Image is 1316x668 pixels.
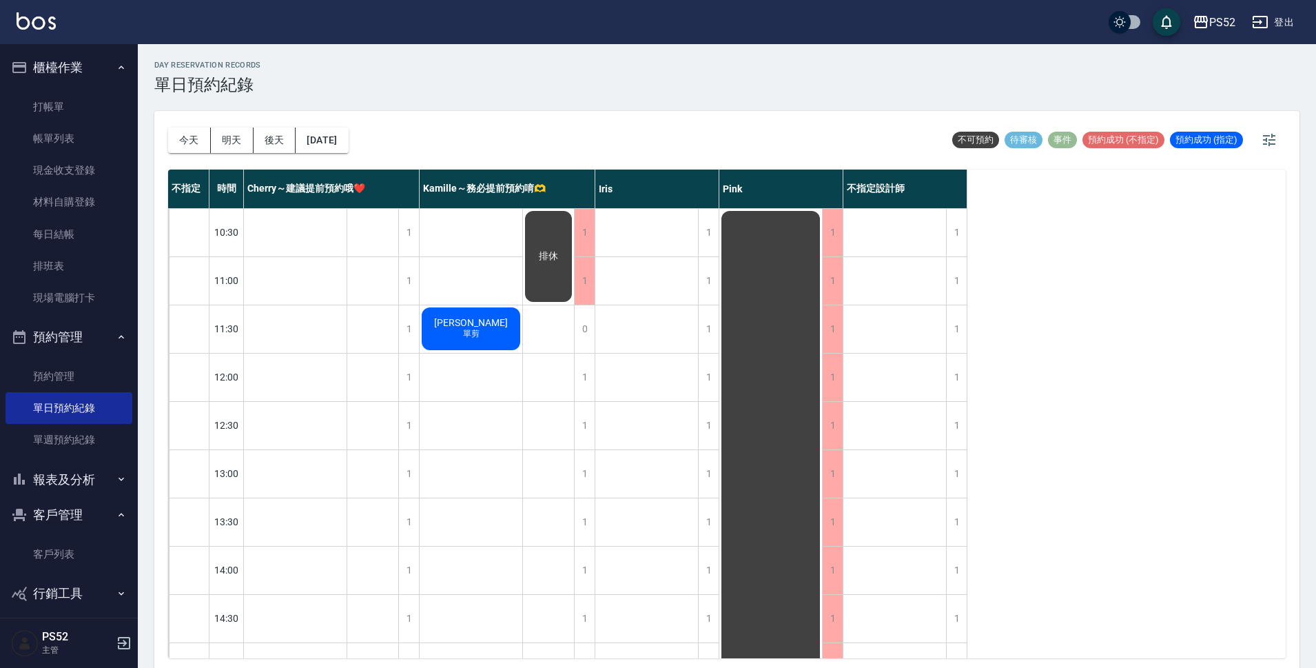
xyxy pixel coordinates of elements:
[843,170,967,208] div: 不指定設計師
[698,354,719,401] div: 1
[946,402,967,449] div: 1
[946,547,967,594] div: 1
[698,498,719,546] div: 1
[168,128,211,153] button: 今天
[168,170,209,208] div: 不指定
[822,402,843,449] div: 1
[6,50,132,85] button: 櫃檯作業
[698,257,719,305] div: 1
[460,328,482,340] span: 單剪
[209,546,244,594] div: 14:00
[398,498,419,546] div: 1
[574,498,595,546] div: 1
[154,75,261,94] h3: 單日預約紀錄
[209,208,244,256] div: 10:30
[574,257,595,305] div: 1
[6,123,132,154] a: 帳單列表
[398,450,419,498] div: 1
[946,305,967,353] div: 1
[17,12,56,30] img: Logo
[431,317,511,328] span: [PERSON_NAME]
[946,257,967,305] div: 1
[6,319,132,355] button: 預約管理
[209,353,244,401] div: 12:00
[244,170,420,208] div: Cherry～建議提前預約哦❤️
[946,450,967,498] div: 1
[595,170,719,208] div: Iris
[154,61,261,70] h2: day Reservation records
[6,91,132,123] a: 打帳單
[1187,8,1241,37] button: PS52
[398,257,419,305] div: 1
[946,595,967,642] div: 1
[296,128,348,153] button: [DATE]
[398,402,419,449] div: 1
[574,450,595,498] div: 1
[398,354,419,401] div: 1
[698,547,719,594] div: 1
[6,462,132,498] button: 報表及分析
[946,354,967,401] div: 1
[6,154,132,186] a: 現金收支登錄
[1246,10,1299,35] button: 登出
[6,392,132,424] a: 單日預約紀錄
[6,361,132,392] a: 預約管理
[822,209,843,256] div: 1
[574,595,595,642] div: 1
[209,401,244,449] div: 12:30
[698,402,719,449] div: 1
[822,354,843,401] div: 1
[574,402,595,449] div: 1
[822,595,843,642] div: 1
[946,498,967,546] div: 1
[1170,134,1243,146] span: 預約成功 (指定)
[211,128,254,153] button: 明天
[420,170,595,208] div: Kamille～務必提前預約唷🫶
[6,424,132,456] a: 單週預約紀錄
[822,257,843,305] div: 1
[574,547,595,594] div: 1
[398,305,419,353] div: 1
[209,594,244,642] div: 14:30
[42,630,112,644] h5: PS52
[209,305,244,353] div: 11:30
[209,170,244,208] div: 時間
[209,449,244,498] div: 13:00
[698,305,719,353] div: 1
[6,538,132,570] a: 客戶列表
[398,209,419,256] div: 1
[698,209,719,256] div: 1
[1005,134,1042,146] span: 待審核
[1153,8,1180,36] button: save
[6,497,132,533] button: 客戶管理
[6,219,132,250] a: 每日結帳
[209,498,244,546] div: 13:30
[1209,14,1235,31] div: PS52
[398,547,419,594] div: 1
[6,250,132,282] a: 排班表
[574,305,595,353] div: 0
[6,282,132,314] a: 現場電腦打卡
[398,595,419,642] div: 1
[574,354,595,401] div: 1
[11,629,39,657] img: Person
[1082,134,1164,146] span: 預約成功 (不指定)
[952,134,999,146] span: 不可預約
[698,450,719,498] div: 1
[209,256,244,305] div: 11:00
[42,644,112,656] p: 主管
[946,209,967,256] div: 1
[254,128,296,153] button: 後天
[822,450,843,498] div: 1
[6,576,132,611] button: 行銷工具
[822,305,843,353] div: 1
[698,595,719,642] div: 1
[574,209,595,256] div: 1
[822,498,843,546] div: 1
[536,250,561,263] span: 排休
[822,547,843,594] div: 1
[6,186,132,218] a: 材料自購登錄
[719,170,843,208] div: Pink
[1048,134,1077,146] span: 事件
